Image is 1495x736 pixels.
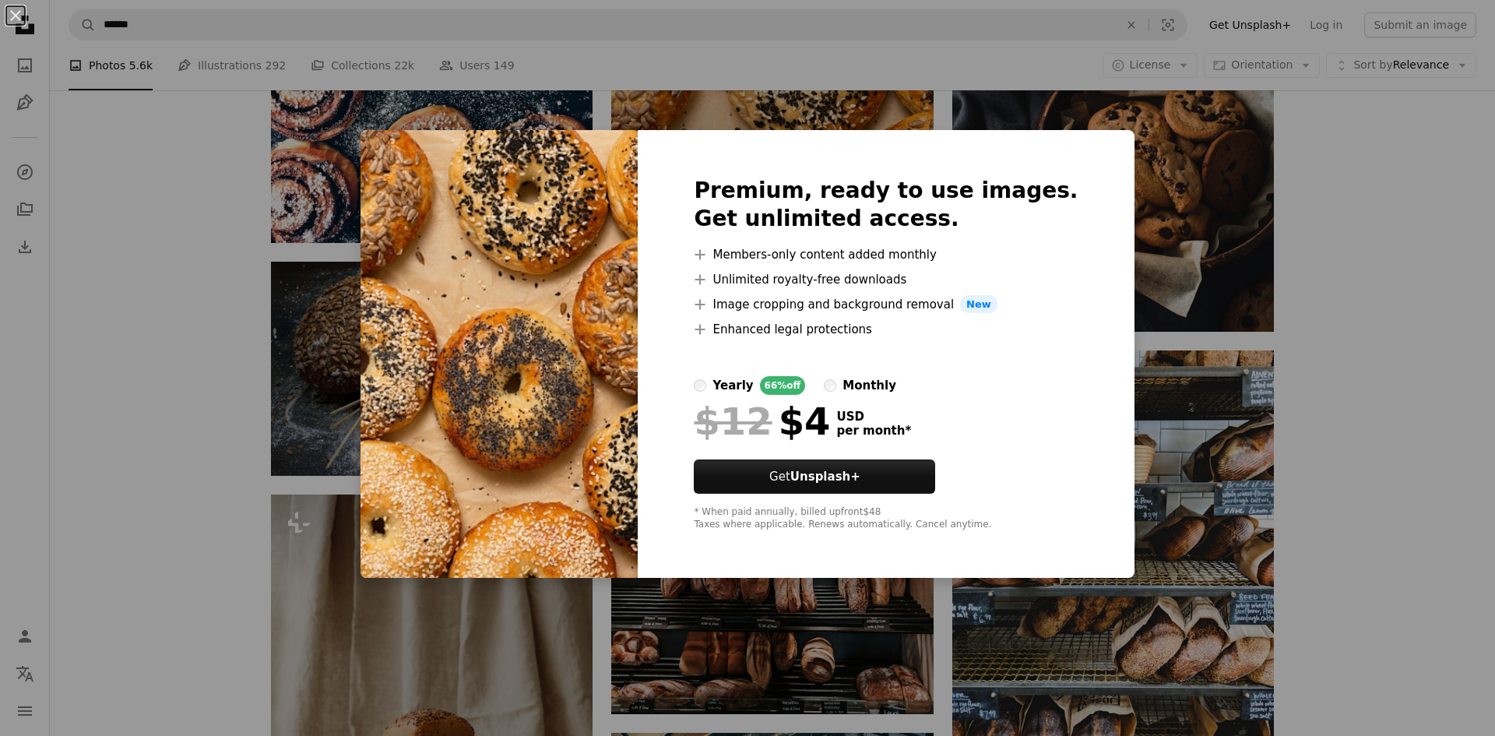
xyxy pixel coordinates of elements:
img: premium_photo-1720070416636-0e5ef67d3862 [361,130,638,579]
li: Members-only content added monthly [694,245,1078,264]
span: New [960,295,997,314]
span: USD [836,410,911,424]
li: Enhanced legal protections [694,320,1078,339]
span: $12 [694,401,772,442]
li: Unlimited royalty-free downloads [694,270,1078,289]
li: Image cropping and background removal [694,295,1078,314]
input: yearly66%off [694,379,706,392]
button: GetUnsplash+ [694,460,935,494]
input: monthly [824,379,836,392]
span: per month * [836,424,911,438]
h2: Premium, ready to use images. Get unlimited access. [694,177,1078,233]
div: * When paid annually, billed upfront $48 Taxes where applicable. Renews automatically. Cancel any... [694,506,1078,531]
div: $4 [694,401,830,442]
div: yearly [712,376,753,395]
div: 66% off [760,376,806,395]
strong: Unsplash+ [790,470,860,484]
div: monthly [842,376,896,395]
